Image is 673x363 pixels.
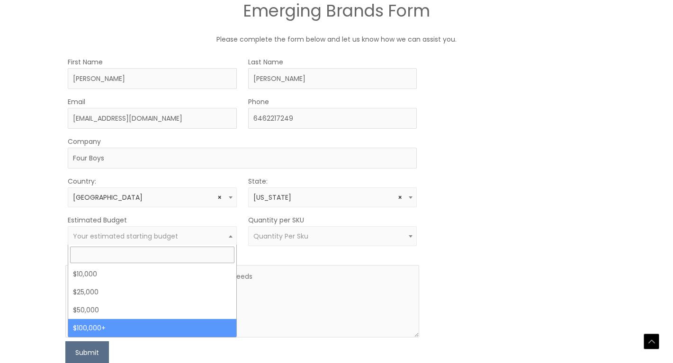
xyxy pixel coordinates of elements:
span: New York [253,193,412,202]
input: Enter Your Phone Number [248,108,417,129]
input: First Name [68,68,237,89]
span: Quantity Per Sku [253,231,308,241]
label: First Name [68,57,103,67]
span: New York [248,187,417,207]
span: United States [73,193,231,202]
li: $25,000 [68,283,236,301]
label: Quantity per SKU [248,215,304,225]
label: Estimated Budget [68,215,127,225]
span: United States [68,187,237,207]
p: Please complete the form below and let us know how we can assist you. [53,33,621,45]
li: $10,000 [68,265,236,283]
li: $50,000 [68,301,236,319]
span: × [217,193,222,202]
input: Enter Your Email [68,108,237,129]
label: Last Name [248,57,283,67]
span: Your estimated starting budget [73,231,178,241]
label: Company [68,137,101,146]
span: × [398,193,402,202]
label: State: [248,177,268,186]
li: $100,000+ [68,319,236,337]
label: Country: [68,177,96,186]
input: Last Name [248,68,417,89]
label: Phone [248,97,269,106]
label: Email [68,97,85,106]
input: Company Name [68,148,417,168]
